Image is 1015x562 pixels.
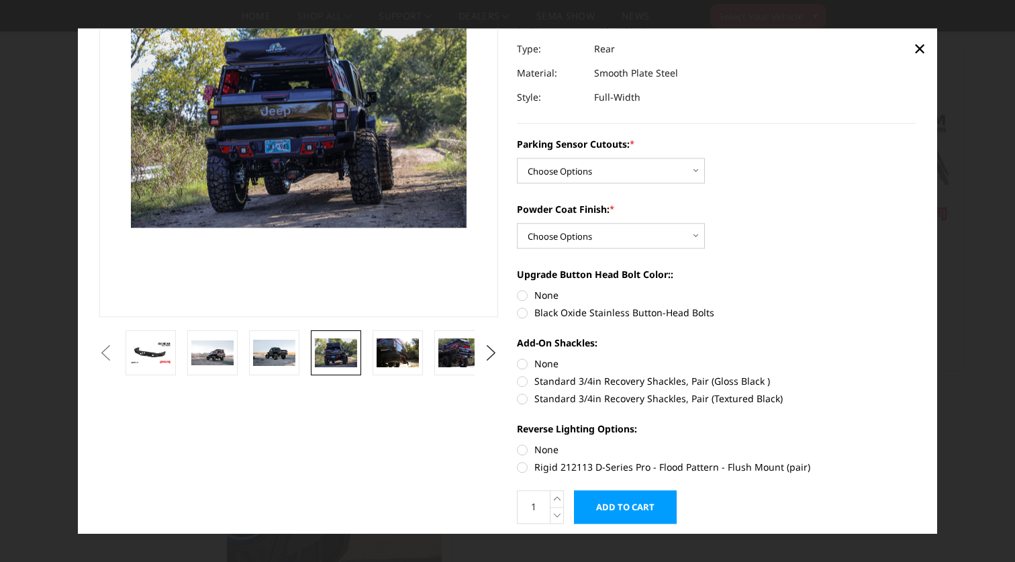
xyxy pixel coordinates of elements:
dt: Style: [517,85,584,109]
label: Standard 3/4in Recovery Shackles, Pair (Textured Black) [517,391,916,406]
label: Black Oxide Stainless Button-Head Bolts [517,306,916,320]
input: Add to Cart [574,490,677,524]
dd: Full-Width [594,85,640,109]
label: None [517,442,916,457]
dd: Smooth Plate Steel [594,61,678,85]
img: Jeep JT Gladiator Full Width Rear Bumper [191,340,234,366]
label: Upgrade Button Head Bolt Color:: [517,267,916,281]
img: Jeep JT Gladiator Full Width Rear Bumper [253,340,295,366]
a: Close [909,38,930,60]
button: Next [481,343,501,363]
img: Jeep JT Gladiator Full Width Rear Bumper [315,339,357,367]
dd: 28670/53101 [594,13,651,37]
label: Standard 3/4in Recovery Shackles, Pair (Gloss Black ) [517,374,916,388]
dt: Type: [517,37,584,61]
label: Parking Sensor Cutouts: [517,137,916,151]
label: None [517,357,916,371]
img: Jeep JT Gladiator Full Width Rear Bumper [377,339,419,367]
label: Powder Coat Finish: [517,202,916,216]
label: Reverse Lighting Options: [517,422,916,436]
label: Rigid 212113 D-Series Pro - Flood Pattern - Flush Mount (pair) [517,460,916,474]
label: None [517,288,916,302]
dd: Rear [594,37,615,61]
img: Jeep JT Gladiator Full Width Rear Bumper [130,341,172,365]
img: Jeep JT Gladiator Full Width Rear Bumper [438,339,481,367]
button: Previous [96,343,116,363]
label: Add-On Shackles: [517,336,916,350]
dt: Material: [517,61,584,85]
span: × [914,34,926,63]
